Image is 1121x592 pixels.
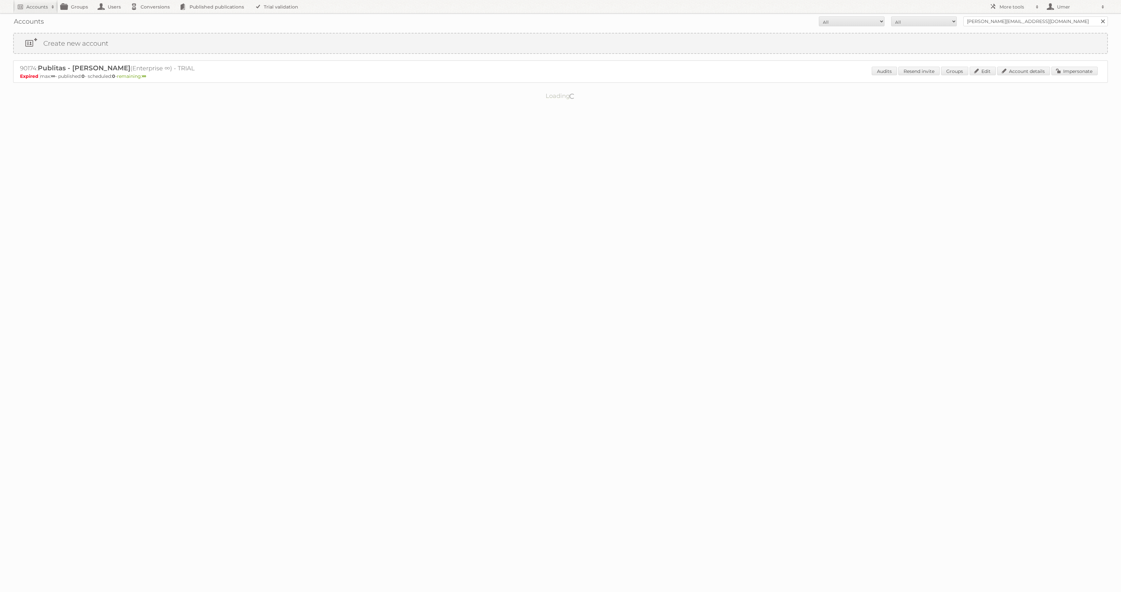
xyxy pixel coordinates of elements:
[20,73,1101,79] p: max: - published: - scheduled: -
[997,67,1050,75] a: Account details
[51,73,55,79] strong: ∞
[38,64,130,72] span: Publitas - [PERSON_NAME]
[81,73,85,79] strong: 0
[872,67,897,75] a: Audits
[999,4,1032,10] h2: More tools
[941,67,968,75] a: Groups
[1055,4,1098,10] h2: Umer
[142,73,146,79] strong: ∞
[525,89,596,102] p: Loading
[898,67,940,75] a: Resend invite
[14,34,1107,53] a: Create new account
[1051,67,1098,75] a: Impersonate
[112,73,115,79] strong: 0
[20,73,40,79] span: Expired
[970,67,996,75] a: Edit
[20,64,250,73] h2: 90174: (Enterprise ∞) - TRIAL
[26,4,48,10] h2: Accounts
[117,73,146,79] span: remaining:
